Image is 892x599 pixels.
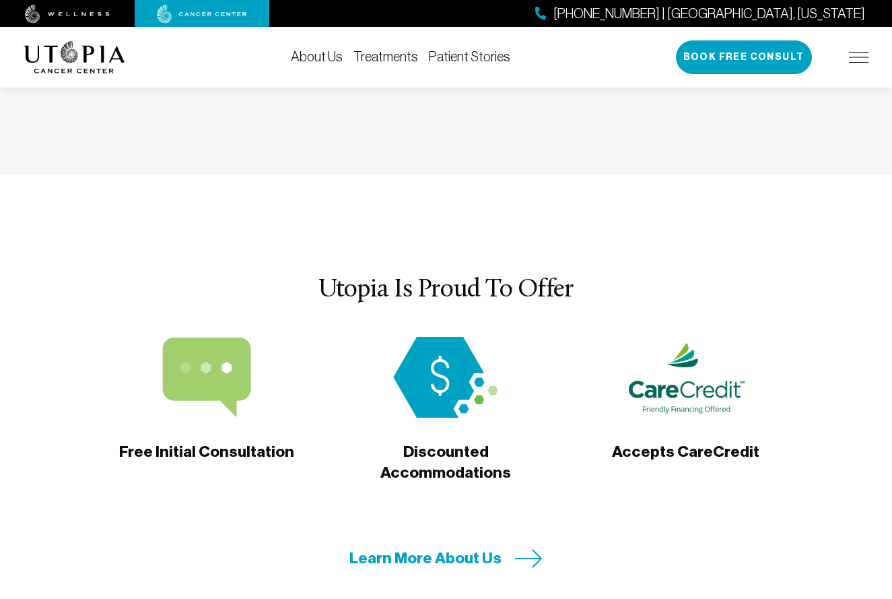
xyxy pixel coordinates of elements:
a: Patient Stories [429,49,510,64]
h3: Utopia Is Proud To Offer [24,276,869,305]
span: Discounted Accommodations [355,441,537,484]
img: logo [24,41,125,73]
button: Book Free Consult [676,40,812,74]
span: [PHONE_NUMBER] | [GEOGRAPHIC_DATA], [US_STATE] [553,4,865,24]
img: Free Initial Consultation [147,337,267,418]
span: Accepts CareCredit [612,441,759,482]
img: Accepts CareCredit [625,337,745,418]
a: [PHONE_NUMBER] | [GEOGRAPHIC_DATA], [US_STATE] [535,4,865,24]
img: Discounted Accommodations [386,337,506,418]
span: Learn More About Us [349,548,502,569]
span: Free Initial Consultation [119,441,294,482]
a: Learn More About Us [349,548,543,569]
a: Treatments [353,49,418,64]
a: About Us [291,49,343,64]
img: wellness [25,5,110,24]
img: icon-hamburger [849,52,869,63]
img: cancer center [157,5,247,24]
